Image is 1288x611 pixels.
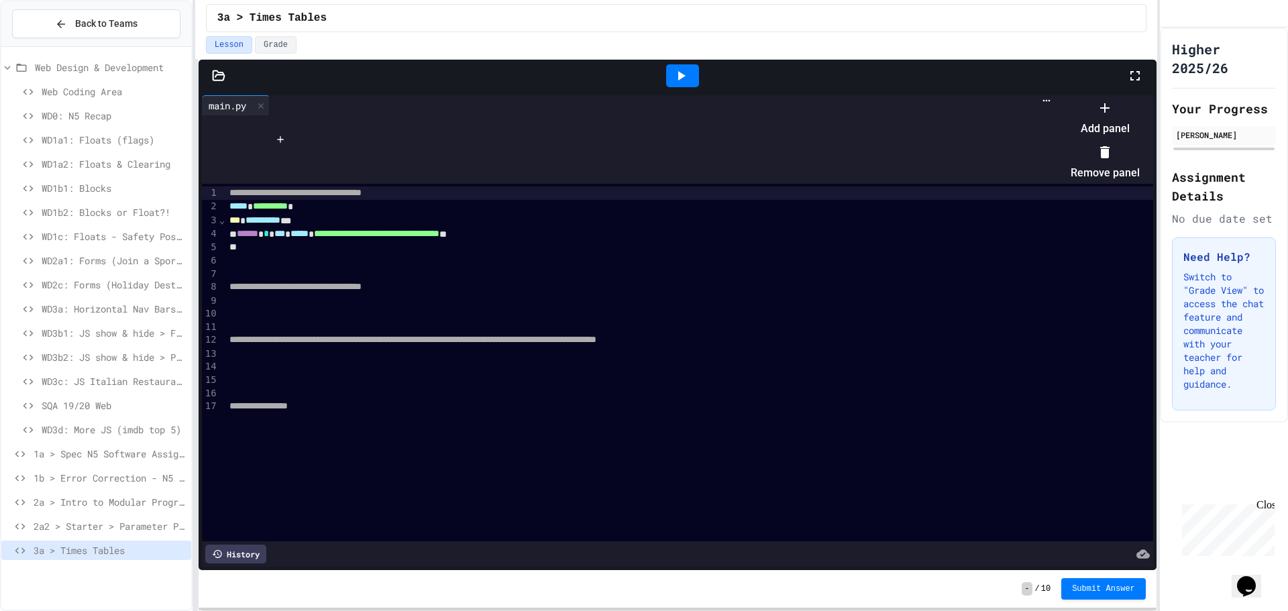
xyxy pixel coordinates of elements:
span: WD1a1: Floats (flags) [42,133,186,147]
button: Grade [255,36,297,54]
button: Lesson [206,36,252,54]
div: 7 [202,268,219,281]
span: WD3a: Horizontal Nav Bars (& JS Intro) [42,302,186,316]
div: Chat with us now!Close [5,5,93,85]
span: 1b > Error Correction - N5 Spec [34,471,186,485]
span: Web Coding Area [42,85,186,99]
div: 8 [202,280,219,294]
li: Remove panel [1071,141,1140,184]
p: Switch to "Grade View" to access the chat feature and communicate with your teacher for help and ... [1183,270,1265,391]
span: WD1b2: Blocks or Float?! [42,205,186,219]
span: Fold line [219,215,225,225]
span: 1a > Spec N5 Software Assignment [34,447,186,461]
span: Submit Answer [1072,584,1135,594]
div: 17 [202,400,219,413]
div: 4 [202,227,219,241]
span: WD1a2: Floats & Clearing [42,157,186,171]
span: WD3d: More JS (imdb top 5) [42,423,186,437]
h1: Higher 2025/26 [1172,40,1276,77]
span: WD2c: Forms (Holiday Destination - your design) [42,278,186,292]
div: History [205,545,266,563]
div: 6 [202,254,219,268]
span: WD3c: JS Italian Restaurant [42,374,186,388]
span: - [1022,582,1032,596]
span: 3a > Times Tables [217,10,327,26]
h2: Your Progress [1172,99,1276,118]
li: Add panel [1071,97,1140,140]
div: [PERSON_NAME] [1176,129,1272,141]
span: WD2a1: Forms (Join a Sports Club) [42,254,186,268]
iframe: chat widget [1232,557,1275,598]
div: 3 [202,214,219,227]
span: 10 [1041,584,1051,594]
button: Submit Answer [1061,578,1146,600]
span: WD1c: Floats - Safety Poster [42,229,186,243]
div: 2 [202,200,219,213]
h2: Assignment Details [1172,168,1276,205]
iframe: chat widget [1177,499,1275,556]
div: 15 [202,374,219,387]
div: 5 [202,241,219,254]
div: 13 [202,347,219,361]
div: main.py [202,99,253,113]
span: 3a > Times Tables [34,543,186,557]
div: 1 [202,186,219,200]
span: WD3b1: JS show & hide > Functions [42,326,186,340]
span: / [1035,584,1040,594]
button: Back to Teams [12,9,180,38]
span: WD3b2: JS show & hide > Parameters [42,350,186,364]
div: 14 [202,360,219,374]
div: main.py [202,95,270,115]
div: 10 [202,307,219,321]
span: WD1b1: Blocks [42,181,186,195]
span: SQA 19/20 Web [42,398,186,412]
span: 2a2 > Starter > Parameter Passing [34,519,186,533]
span: WD0: N5 Recap [42,109,186,123]
span: Back to Teams [75,17,138,31]
span: 2a > Intro to Modular Programming [34,495,186,509]
span: Web Design & Development [35,60,186,74]
div: 16 [202,387,219,400]
h3: Need Help? [1183,249,1265,265]
div: 12 [202,333,219,347]
div: 9 [202,294,219,308]
div: 11 [202,321,219,334]
div: No due date set [1172,211,1276,227]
